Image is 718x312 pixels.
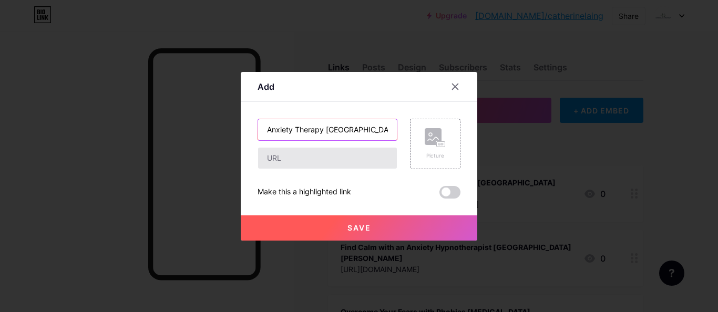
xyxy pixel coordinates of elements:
[258,186,351,199] div: Make this a highlighted link
[258,80,274,93] div: Add
[347,223,371,232] span: Save
[425,152,446,160] div: Picture
[258,119,397,140] input: Title
[241,215,477,241] button: Save
[258,148,397,169] input: URL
